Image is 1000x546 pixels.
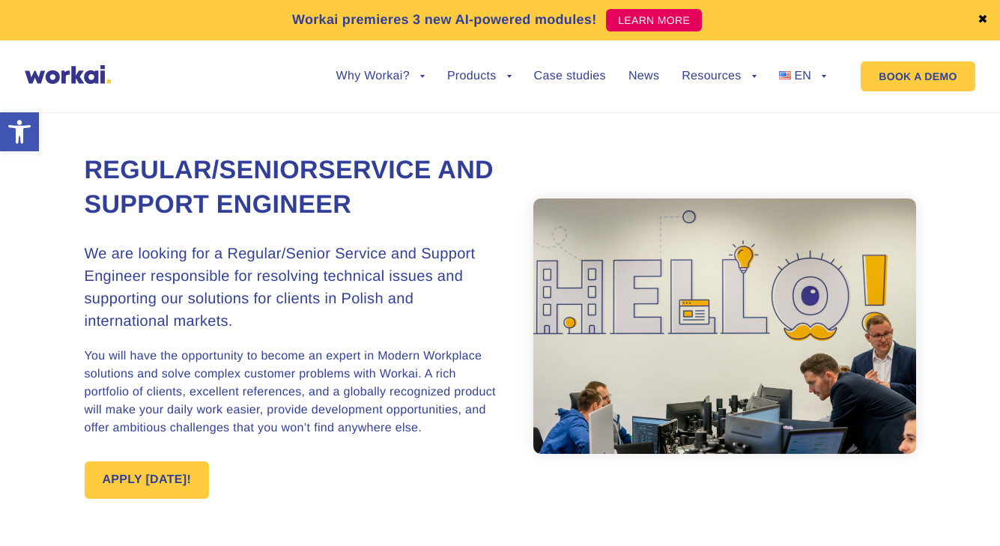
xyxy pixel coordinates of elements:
span: Regular/Senior [85,156,318,184]
a: Products [447,70,512,82]
a: BOOK A DEMO [861,61,975,91]
a: APPLY [DATE]! [85,461,210,499]
span: EN [794,70,811,82]
a: Resources [682,70,756,82]
a: Case studies [534,70,606,82]
span: You will have the opportunity to become an expert in Modern Workplace solutions and solve complex... [85,350,496,434]
span: Service and Support Engineer [85,156,494,219]
a: ✖ [978,14,988,26]
a: Why Workai? [336,70,425,82]
a: News [628,70,659,82]
a: LEARN MORE [606,9,702,31]
h3: We are looking for a Regular/Senior Service and Support Engineer responsible for resolving techni... [85,243,500,333]
p: Workai premieres 3 new AI-powered modules! [292,10,597,30]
